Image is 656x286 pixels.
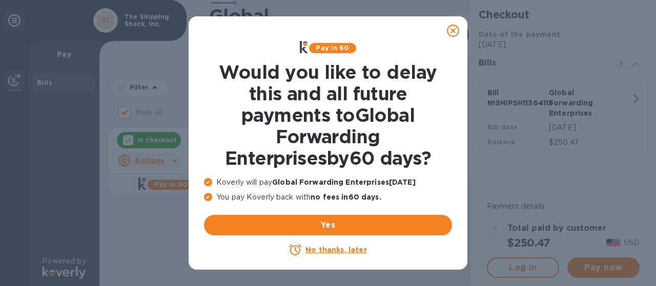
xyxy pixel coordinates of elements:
p: Koverly will pay [204,177,452,188]
p: You pay Koverly back with [204,192,452,203]
b: Global Forwarding Enterprises [DATE] [272,178,416,186]
u: No thanks, later [305,246,366,254]
b: Pay in 60 [316,44,349,52]
b: no fees in 60 days . [311,193,381,201]
button: Yes [204,215,452,235]
span: Yes [212,219,444,231]
h1: Would you like to delay this and all future payments to Global Forwarding Enterprises by 60 days ? [204,61,452,169]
